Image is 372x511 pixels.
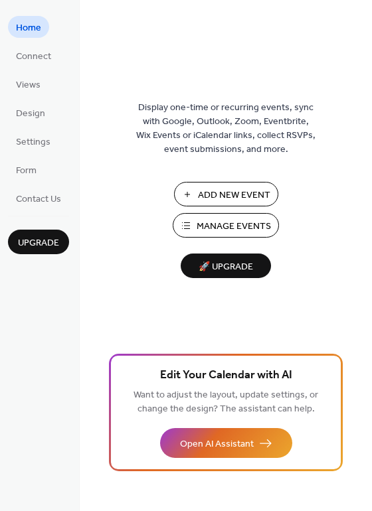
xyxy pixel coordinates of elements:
[8,130,58,152] a: Settings
[16,135,50,149] span: Settings
[8,102,53,123] a: Design
[16,107,45,121] span: Design
[8,230,69,254] button: Upgrade
[8,73,48,95] a: Views
[173,213,279,238] button: Manage Events
[134,386,318,418] span: Want to adjust the layout, update settings, or change the design? The assistant can help.
[16,21,41,35] span: Home
[8,187,69,209] a: Contact Us
[16,50,51,64] span: Connect
[8,16,49,38] a: Home
[198,188,270,202] span: Add New Event
[189,258,263,276] span: 🚀 Upgrade
[8,44,59,66] a: Connect
[8,159,45,181] a: Form
[136,101,316,157] span: Display one-time or recurring events, sync with Google, Outlook, Zoom, Eventbrite, Wix Events or ...
[180,437,254,451] span: Open AI Assistant
[181,254,271,278] button: 🚀 Upgrade
[16,78,41,92] span: Views
[160,428,292,458] button: Open AI Assistant
[18,236,59,250] span: Upgrade
[174,182,278,206] button: Add New Event
[160,366,292,385] span: Edit Your Calendar with AI
[16,164,37,178] span: Form
[197,220,271,234] span: Manage Events
[16,192,61,206] span: Contact Us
